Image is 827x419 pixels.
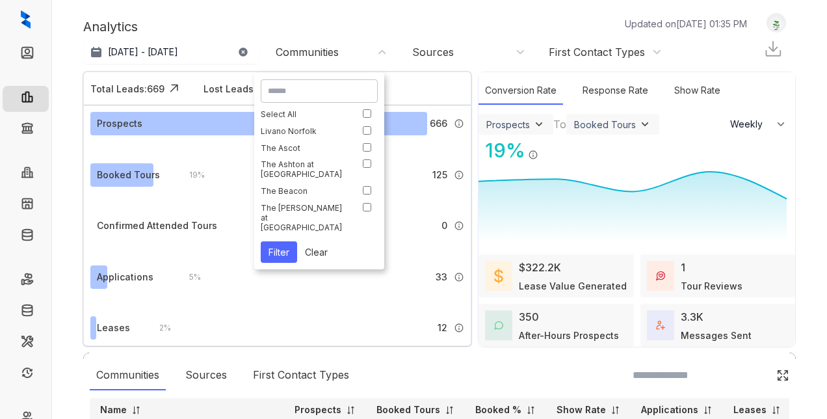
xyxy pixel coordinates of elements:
span: 125 [432,168,447,182]
div: $322.2K [519,260,561,275]
img: sorting [703,405,713,415]
p: Prospects [295,403,341,416]
img: Info [454,221,464,231]
li: Knowledge [3,224,49,250]
div: The [PERSON_NAME] at [GEOGRAPHIC_DATA] [261,203,349,232]
div: 350 [519,309,539,325]
div: Leases [97,321,130,335]
div: Prospects [486,119,530,130]
div: Booked Tours [574,119,636,130]
div: 19 % [176,168,205,182]
div: Communities [90,360,166,390]
div: Communities [276,45,339,59]
p: Leases [733,403,767,416]
img: Click Icon [164,79,184,98]
img: TourReviews [656,271,665,280]
div: Select All [261,109,349,119]
div: To [553,116,566,132]
li: Communities [3,161,49,187]
li: Leasing [3,86,49,112]
img: LeaseValue [494,268,503,284]
div: Applications [97,270,153,284]
p: Booked % [475,403,521,416]
img: Click Icon [776,369,789,382]
div: Lease Value Generated [519,279,627,293]
li: Leads [3,42,49,68]
li: Rent Collections [3,268,49,294]
img: sorting [445,405,454,415]
img: sorting [346,405,356,415]
li: Collections [3,117,49,143]
img: Info [454,323,464,333]
li: Renewals [3,362,49,388]
img: sorting [526,405,536,415]
div: Messages Sent [681,329,752,342]
li: Maintenance [3,331,49,357]
p: Applications [641,403,698,416]
div: Confirmed Attended Tours [97,219,217,233]
p: Name [100,403,127,416]
span: 12 [438,321,447,335]
img: sorting [771,405,781,415]
img: ViewFilterArrow [532,118,545,131]
div: 3.3K [681,309,703,325]
img: logo [21,10,31,29]
div: Booked Tours [97,168,160,182]
span: 33 [436,270,447,284]
span: 666 [430,116,447,131]
p: Show Rate [557,403,606,416]
img: Click Icon [538,138,558,157]
p: Updated on [DATE] 01:35 PM [625,17,747,31]
span: Weekly [730,118,770,131]
div: Conversion Rate [479,77,563,105]
img: Info [454,118,464,129]
img: SearchIcon [749,370,760,381]
div: 1 [681,260,685,275]
div: The Ashton at [GEOGRAPHIC_DATA] [261,159,349,179]
button: Clear [297,241,335,263]
img: Info [528,150,538,160]
div: 5 % [176,270,201,284]
img: ViewFilterArrow [638,118,651,131]
img: sorting [131,405,141,415]
img: Info [454,170,464,180]
button: Weekly [722,113,795,136]
div: Lost Leads: 545 [203,82,273,96]
p: Analytics [83,17,138,36]
div: 2 % [146,321,171,335]
button: Filter [261,241,297,263]
div: Tour Reviews [681,279,742,293]
div: Livano Norfolk [261,126,349,136]
div: After-Hours Prospects [519,329,619,342]
div: Show Rate [668,77,727,105]
div: 19 % [479,136,525,165]
div: First Contact Types [246,360,356,390]
img: TotalFum [656,321,665,330]
div: First Contact Types [549,45,645,59]
img: sorting [610,405,620,415]
div: Sources [179,360,233,390]
div: Prospects [97,116,142,131]
div: Total Leads: 669 [90,82,164,96]
p: Booked Tours [376,403,440,416]
div: The Beacon [261,186,349,196]
span: 0 [441,219,447,233]
div: Response Rate [576,77,655,105]
div: The Ascot [261,143,349,153]
div: Sources [412,45,454,59]
button: [DATE] - [DATE] [83,40,259,64]
li: Move Outs [3,299,49,325]
img: Info [454,272,464,282]
li: Units [3,193,49,219]
img: AfterHoursConversations [494,321,503,331]
img: UserAvatar [767,16,785,30]
img: Download [763,39,783,59]
p: [DATE] - [DATE] [108,46,178,59]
